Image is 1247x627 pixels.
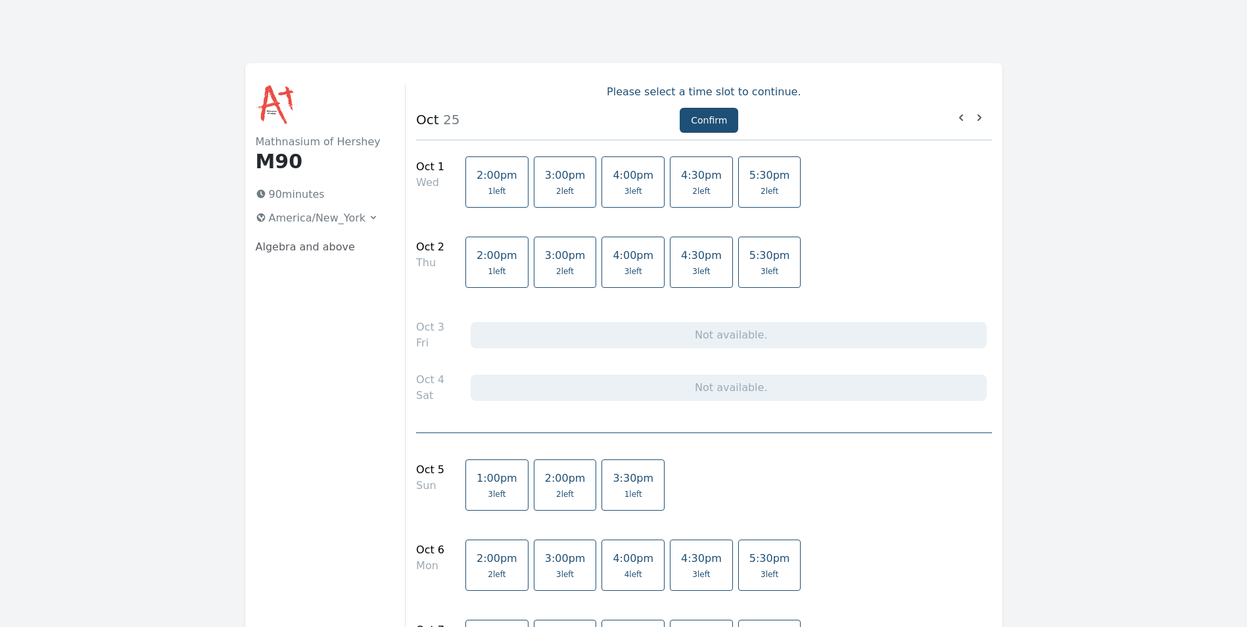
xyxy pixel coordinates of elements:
[761,266,778,277] span: 3 left
[256,84,298,126] img: Mathnasium of Hershey
[681,552,722,565] span: 4:30pm
[624,266,642,277] span: 3 left
[416,478,444,494] div: Sun
[681,249,722,262] span: 4:30pm
[416,112,439,128] strong: Oct
[416,335,444,351] div: Fri
[613,169,653,181] span: 4:00pm
[439,112,460,128] span: 25
[416,558,444,574] div: Mon
[488,266,506,277] span: 1 left
[488,569,506,580] span: 2 left
[613,249,653,262] span: 4:00pm
[416,388,444,404] div: Sat
[416,319,444,335] div: Oct 3
[416,255,444,271] div: Thu
[477,249,517,262] span: 2:00pm
[749,169,790,181] span: 5:30pm
[692,186,710,197] span: 2 left
[477,169,517,181] span: 2:00pm
[416,462,444,478] div: Oct 5
[624,186,642,197] span: 3 left
[556,266,574,277] span: 2 left
[624,569,642,580] span: 4 left
[556,186,574,197] span: 2 left
[416,239,444,255] div: Oct 2
[680,108,738,133] button: Confirm
[477,472,517,484] span: 1:00pm
[545,552,586,565] span: 3:00pm
[416,175,444,191] div: Wed
[613,472,653,484] span: 3:30pm
[256,134,385,150] h2: Mathnasium of Hershey
[692,266,710,277] span: 3 left
[624,489,642,499] span: 1 left
[749,249,790,262] span: 5:30pm
[749,552,790,565] span: 5:30pm
[416,159,444,175] div: Oct 1
[488,186,506,197] span: 1 left
[416,372,444,388] div: Oct 4
[256,150,385,174] h1: M90
[545,249,586,262] span: 3:00pm
[556,569,574,580] span: 3 left
[416,84,991,100] p: Please select a time slot to continue.
[761,569,778,580] span: 3 left
[692,569,710,580] span: 3 left
[471,322,986,348] div: Not available.
[761,186,778,197] span: 2 left
[556,489,574,499] span: 2 left
[613,552,653,565] span: 4:00pm
[416,542,444,558] div: Oct 6
[477,552,517,565] span: 2:00pm
[250,208,385,229] button: America/New_York
[250,184,385,205] p: 90 minutes
[545,472,586,484] span: 2:00pm
[681,169,722,181] span: 4:30pm
[488,489,506,499] span: 3 left
[256,239,385,255] p: Algebra and above
[471,375,986,401] div: Not available.
[545,169,586,181] span: 3:00pm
